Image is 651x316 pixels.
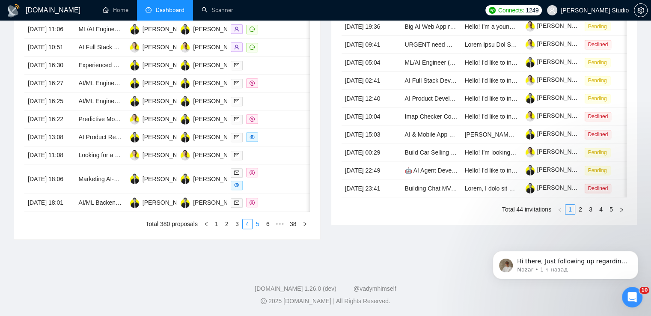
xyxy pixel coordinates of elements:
td: AI Full Stack Developer for Event Management CRM Transformation [401,72,461,89]
td: Build Car Selling Platform – Exceptional UX/UI Required [401,143,461,161]
td: Predictive Modelling and Recommendation System for Copper Flotation Plant [75,110,125,128]
div: [PERSON_NAME] [193,96,242,106]
td: [DATE] 05:04 [342,54,401,72]
div: Закрыть [147,14,163,29]
li: Total 380 proposals [146,219,198,229]
div: Отправить сообщение [18,172,143,181]
span: Pending [585,148,610,157]
span: dollar [250,170,255,175]
img: c1oCE0lbpxYrSREMcDx-LpJkWnF_4e96JQMioXDxhnRU6aJQ4efF7Mv9kNZqAmn_4J [525,111,535,122]
li: 1 [565,204,575,215]
img: Profile image for Nazar [18,135,35,152]
td: AI Product Development Specialist Needed [401,89,461,107]
img: YT [180,60,190,71]
a: PO[PERSON_NAME] [180,43,242,50]
a: [PERSON_NAME] [525,184,586,191]
img: YT [129,96,140,107]
a: Pending [585,77,614,83]
td: Looking for a full-stack SaaS developer (React + Python/Node + Stripe + Docker) [75,146,125,164]
td: ML/AI Engineer (Computer Vision) for Image-to-Image Project [401,54,461,72]
button: left [201,219,211,229]
a: Experienced LLM Developer Needed [78,62,177,69]
img: Profile image for Oleksandr [92,14,109,31]
a: AI/ML Engineer – RAG on Azure OpenAI [78,98,186,104]
button: Чат [57,237,114,271]
td: ML/AI Engineer (Computer Vision) for Image-to-Image Project [75,21,125,39]
button: setting [634,3,648,17]
img: YT [129,132,140,143]
iframe: Intercom notifications сообщение [480,233,651,293]
a: ML/AI Engineer (Computer Vision) for Image-to-Image Project [405,59,569,66]
a: 5 [253,219,262,229]
td: [DATE] 11:06 [24,21,75,39]
li: 4 [242,219,253,229]
a: [PERSON_NAME] [525,58,586,65]
span: ••• [273,219,287,229]
div: Обычно мы отвечаем в течение менее минуты [18,181,143,199]
td: Experienced LLM Developer Needed [75,57,125,75]
div: Недавние сообщенияProfile image for NazarHi there, Just following up regarding your recent reques... [9,115,163,160]
img: PO [129,114,140,125]
div: [PERSON_NAME] [193,198,242,207]
a: homeHome [103,6,128,14]
a: 4 [596,205,606,214]
a: [PERSON_NAME] [525,112,586,119]
a: [PERSON_NAME] [525,76,586,83]
span: message [250,45,255,50]
span: user-add [234,27,239,32]
img: YT [180,114,190,125]
li: Next Page [300,219,310,229]
a: YT[PERSON_NAME] [180,115,242,122]
a: [PERSON_NAME] [525,130,586,137]
td: [DATE] 11:08 [24,146,75,164]
a: Imap Checker Coder [405,113,460,120]
div: [PERSON_NAME] [143,96,192,106]
td: [DATE] 18:06 [24,164,75,194]
span: eye [250,134,255,140]
div: [PERSON_NAME] [143,198,192,207]
span: Declined [585,130,612,139]
div: [PERSON_NAME] [193,150,242,160]
span: mail [234,134,239,140]
a: 3 [232,219,242,229]
td: [DATE] 00:29 [342,143,401,161]
img: c1oCE0lbpxYrSREMcDx-LpJkWnF_4e96JQMioXDxhnRU6aJQ4efF7Mv9kNZqAmn_4J [525,21,535,32]
span: mail [234,116,239,122]
div: Profile image for NazarHi there, Just following up regarding your recent request. Is there anythi... [9,128,162,160]
td: AI/ML Engineer for Predictive SaaS Tool (Restaurant & Retail Focus) [75,75,125,92]
a: Pending [585,95,614,101]
img: YT [129,197,140,208]
div: [PERSON_NAME] [143,114,192,124]
td: [DATE] 02:41 [342,72,401,89]
td: Big AI Web App request [401,18,461,36]
img: PO [180,42,190,53]
td: [DATE] 13:08 [24,128,75,146]
a: YT[PERSON_NAME] [129,175,192,182]
a: PO[PERSON_NAME] [129,115,192,122]
a: PO[PERSON_NAME] [180,151,242,158]
a: YT[PERSON_NAME] [180,133,242,140]
a: AI/ML Backend Engineer (Python & Agents) [78,199,194,206]
span: Pending [585,22,610,31]
a: Pending [585,149,614,155]
img: YT [180,96,190,107]
td: [DATE] 10:04 [342,107,401,125]
a: Pending [585,59,614,66]
img: c1oCE0lbpxYrSREMcDx-LpJkWnF_4e96JQMioXDxhnRU6aJQ4efF7Mv9kNZqAmn_4J [525,39,535,50]
span: Поиск по статьям [18,218,78,227]
span: user [549,7,555,13]
img: YT [180,78,190,89]
td: Imap Checker Coder [401,107,461,125]
span: mail [234,98,239,104]
span: Dashboard [156,6,184,14]
iframe: Intercom live chat [622,287,642,307]
div: [PERSON_NAME] [143,60,192,70]
span: mail [234,63,239,68]
span: 10 [639,287,649,294]
a: YT[PERSON_NAME] [129,97,192,104]
td: [DATE] 16:30 [24,57,75,75]
a: 1 [565,205,575,214]
a: YT[PERSON_NAME] [129,199,192,206]
div: Nazar [38,144,56,153]
button: Помощь [114,237,171,271]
